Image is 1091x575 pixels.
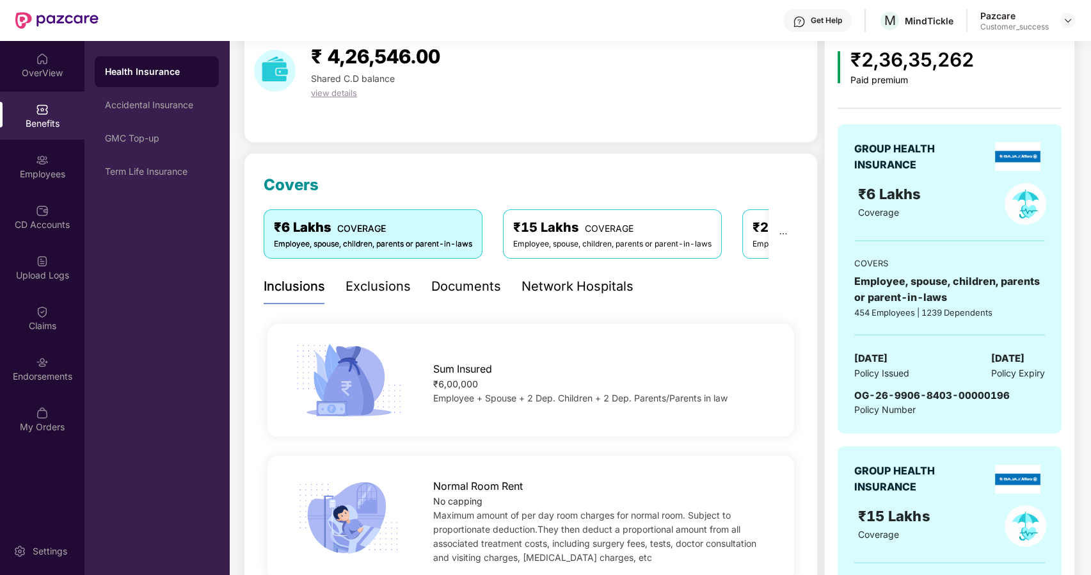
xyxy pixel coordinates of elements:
img: svg+xml;base64,PHN2ZyBpZD0iTXlfT3JkZXJzIiBkYXRhLW5hbWU9Ik15IE9yZGVycyIgeG1sbnM9Imh0dHA6Ly93d3cudz... [36,407,49,419]
span: Policy Number [854,404,916,415]
img: insurerLogo [995,142,1040,171]
div: COVERS [854,257,1045,270]
div: Health Insurance [105,65,209,78]
span: ₹6 Lakhs [858,186,925,202]
div: MindTickle [905,15,953,27]
img: icon [838,51,841,83]
img: svg+xml;base64,PHN2ZyBpZD0iQ0RfQWNjb3VudHMiIGRhdGEtbmFtZT0iQ0QgQWNjb3VudHMiIHhtbG5zPSJodHRwOi8vd3... [36,204,49,217]
img: svg+xml;base64,PHN2ZyBpZD0iRW5kb3JzZW1lbnRzIiB4bWxucz0iaHR0cDovL3d3dy53My5vcmcvMjAwMC9zdmciIHdpZH... [36,356,49,369]
span: M [884,13,896,28]
div: Employee, spouse, children, parents or parent-in-laws [513,238,712,250]
div: ₹2 Lakhs [753,218,951,238]
div: ₹6 Lakhs [274,218,472,238]
img: icon [291,340,406,420]
span: Policy Issued [854,366,909,380]
div: GMC Top-up [105,133,209,143]
span: COVERAGE [585,223,633,234]
div: GROUP HEALTH INSURANCE [854,141,966,173]
span: Coverage [858,529,899,540]
span: Policy Expiry [991,366,1045,380]
div: Employee, spouse, children, parents or parent-in-laws [854,273,1045,305]
div: ₹15 Lakhs [513,218,712,238]
div: Exclusions [346,277,411,296]
span: OG-26-9906-8403-00000196 [854,389,1010,401]
img: svg+xml;base64,PHN2ZyBpZD0iSG9tZSIgeG1sbnM9Imh0dHA6Ly93d3cudzMub3JnLzIwMDAvc3ZnIiB3aWR0aD0iMjAiIG... [36,53,49,65]
div: Paid premium [850,75,974,86]
button: ellipsis [768,209,798,258]
img: svg+xml;base64,PHN2ZyBpZD0iVXBsb2FkX0xvZ3MiIGRhdGEtbmFtZT0iVXBsb2FkIExvZ3MiIHhtbG5zPSJodHRwOi8vd3... [36,255,49,268]
img: policyIcon [1005,183,1046,225]
div: Term Life Insurance [105,166,209,177]
span: [DATE] [991,351,1024,366]
div: Customer_success [980,22,1049,32]
div: Get Help [811,15,842,26]
div: Employee, spouse, children, parents or parent-in-laws [753,238,951,250]
span: view details [311,88,357,98]
div: ₹2,36,35,262 [850,45,974,75]
img: svg+xml;base64,PHN2ZyBpZD0iSGVscC0zMngzMiIgeG1sbnM9Imh0dHA6Ly93d3cudzMub3JnLzIwMDAvc3ZnIiB3aWR0aD... [793,15,806,28]
img: svg+xml;base64,PHN2ZyBpZD0iRW1wbG95ZWVzIiB4bWxucz0iaHR0cDovL3d3dy53My5vcmcvMjAwMC9zdmciIHdpZHRoPS... [36,154,49,166]
span: [DATE] [854,351,888,366]
div: Employee, spouse, children, parents or parent-in-laws [274,238,472,250]
span: ellipsis [779,229,788,238]
span: COVERAGE [337,223,386,234]
span: Covers [264,175,319,194]
span: Employee + Spouse + 2 Dep. Children + 2 Dep. Parents/Parents in law [433,393,728,403]
img: svg+xml;base64,PHN2ZyBpZD0iU2V0dGluZy0yMHgyMCIgeG1sbnM9Imh0dHA6Ly93d3cudzMub3JnLzIwMDAvc3ZnIiB3aW... [13,545,26,558]
div: No capping [433,494,770,508]
img: icon [291,478,406,558]
span: ₹ 4,26,546.00 [311,45,440,68]
div: Pazcare [980,10,1049,22]
div: Network Hospitals [522,277,633,296]
span: Maximum amount of per day room charges for normal room. Subject to proportionate deduction.They t... [433,510,756,563]
img: svg+xml;base64,PHN2ZyBpZD0iQmVuZWZpdHMiIHhtbG5zPSJodHRwOi8vd3d3LnczLm9yZy8yMDAwL3N2ZyIgd2lkdGg9Ij... [36,103,49,116]
img: svg+xml;base64,PHN2ZyBpZD0iQ2xhaW0iIHhtbG5zPSJodHRwOi8vd3d3LnczLm9yZy8yMDAwL3N2ZyIgd2lkdGg9IjIwIi... [36,305,49,318]
span: Shared C.D balance [311,73,395,84]
img: download [254,50,296,92]
span: Coverage [858,207,899,218]
div: 454 Employees | 1239 Dependents [854,306,1045,319]
img: insurerLogo [995,465,1040,494]
img: svg+xml;base64,PHN2ZyBpZD0iRHJvcGRvd24tMzJ4MzIiIHhtbG5zPSJodHRwOi8vd3d3LnczLm9yZy8yMDAwL3N2ZyIgd2... [1063,15,1073,26]
div: ₹6,00,000 [433,377,770,391]
div: Accidental Insurance [105,100,209,110]
div: Settings [29,545,71,558]
div: Inclusions [264,277,325,296]
img: New Pazcare Logo [15,12,99,29]
span: Normal Room Rent [433,478,523,494]
span: Sum Insured [433,361,492,377]
div: Documents [431,277,501,296]
span: ₹15 Lakhs [858,508,934,524]
img: policyIcon [1005,505,1046,547]
div: GROUP HEALTH INSURANCE [854,463,966,495]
